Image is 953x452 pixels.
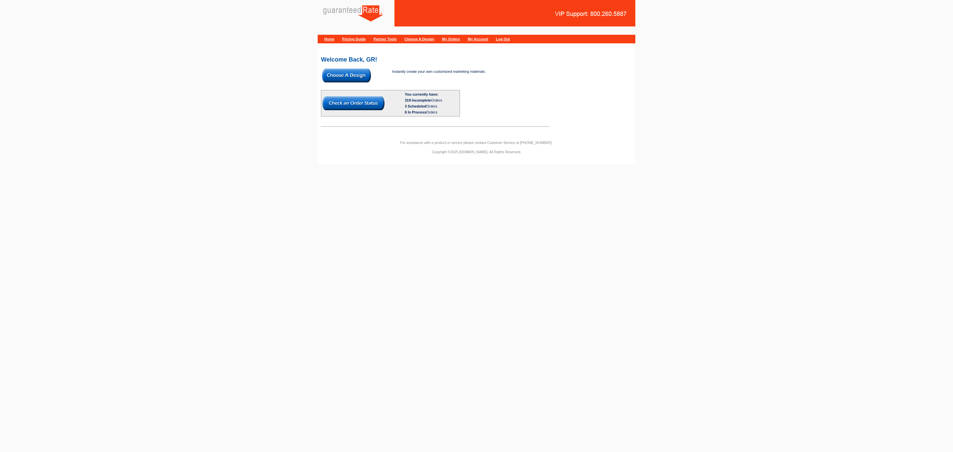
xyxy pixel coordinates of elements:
img: button-check-order-status.gif [322,96,385,110]
a: Partner Tools [374,37,397,41]
span: 3 Scheduled [405,104,426,108]
h2: Welcome Back, GR! [321,57,632,63]
span: 319 Incomplete [405,98,431,102]
a: Pricing Guide [342,37,366,41]
p: Copyright ©2025 [DOMAIN_NAME]. All Rights Reserved. [318,149,635,155]
span: Instantly create your own customized marketing materials. [392,69,486,73]
a: My Account [468,37,488,41]
a: My Orders [442,37,460,41]
a: Choose A Design [404,37,434,41]
span: 6 In Process [405,110,426,114]
p: For assistance with a product or service please contact Customer Service at [PHONE_NUMBER]. [318,140,635,146]
div: Orders Orders Orders [405,97,459,115]
a: Log Out [496,37,510,41]
img: button-choose-design.gif [322,68,371,82]
b: You currently have: [405,92,438,96]
a: Home [324,37,335,41]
